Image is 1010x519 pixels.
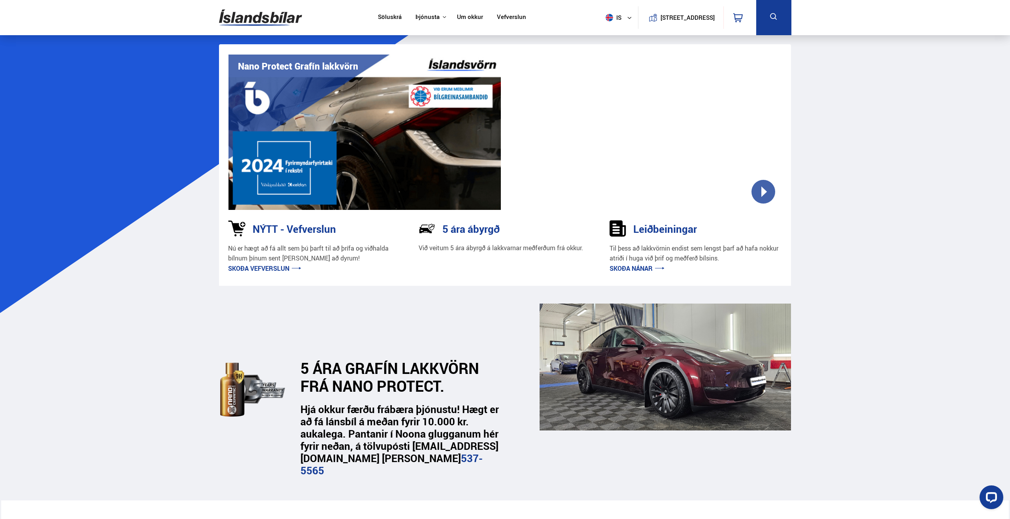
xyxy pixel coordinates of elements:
[497,13,526,22] a: Vefverslun
[602,14,622,21] span: is
[642,6,719,29] a: [STREET_ADDRESS]
[457,13,483,22] a: Um okkur
[300,359,497,395] h2: 5 ÁRA GRAFÍN LAKKVÖRN FRÁ NANO PROTECT.
[228,220,245,237] img: 1kVRZhkadjUD8HsE.svg
[442,223,500,235] h3: 5 ára ábyrgð
[606,14,613,21] img: svg+xml;base64,PHN2ZyB4bWxucz0iaHR0cDovL3d3dy53My5vcmcvMjAwMC9zdmciIHdpZHRoPSI1MTIiIGhlaWdodD0iNT...
[602,6,638,29] button: is
[633,223,697,235] h3: Leiðbeiningar
[610,243,782,264] p: Til þess að lakkvörnin endist sem lengst þarf að hafa nokkur atriði í huga við þrif og meðferð bí...
[540,304,791,430] img: _cQ-aqdHU9moQQvH.png
[419,220,435,237] img: NP-R9RrMhXQFCiaa.svg
[664,14,712,21] button: [STREET_ADDRESS]
[228,55,501,210] img: vI42ee_Copy_of_H.png
[610,220,626,237] img: sDldwouBCQTERH5k.svg
[228,243,401,264] p: Nú er hægt að fá allt sem þú þarft til að þrífa og viðhalda bílnum þínum sent [PERSON_NAME] að dy...
[610,264,665,273] a: Skoða nánar
[300,402,499,478] strong: Hjá okkur færðu frábæra þjónustu! Hægt er að fá lánsbíl á meðan fyrir 10.000 kr. aukalega. Pantan...
[253,223,336,235] h3: NÝTT - Vefverslun
[415,13,440,21] button: Þjónusta
[973,482,1006,515] iframe: LiveChat chat widget
[300,451,483,477] a: 537-5565
[220,354,289,425] img: dEaiphv7RL974N41.svg
[419,243,583,253] p: Við veitum 5 ára ábyrgð á lakkvarnar meðferðum frá okkur.
[219,5,302,30] img: G0Ugv5HjCgRt.svg
[238,61,358,72] h1: Nano Protect Grafín lakkvörn
[228,264,301,273] a: Skoða vefverslun
[378,13,402,22] a: Söluskrá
